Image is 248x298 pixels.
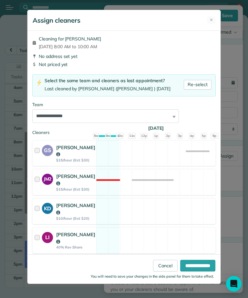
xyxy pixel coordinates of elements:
strong: JM2 [42,174,53,182]
div: No address set yet [32,53,216,60]
h5: Assign cleaners [33,16,80,25]
div: Select the same team and cleaners as last appointment? [45,77,170,84]
strong: [PERSON_NAME] [56,144,95,158]
small: You will need to save your changes in the side panel for them to take effect. [91,274,214,279]
span: ✕ [210,17,213,23]
span: Cleaning for [PERSON_NAME] [39,36,101,42]
img: lightning-bolt-icon-94e5364df696ac2de96d3a42b8a9ff6ba979493684c50e6bbbcda72601fa0d29.png [36,79,42,86]
strong: GS [42,145,53,154]
strong: [PERSON_NAME] [56,202,95,215]
span: [DATE] 8:00 AM to 10:00 AM [39,43,101,50]
strong: 40% Rev Share [56,245,95,249]
div: Last cleaned by [PERSON_NAME] ([PERSON_NAME] ) [DATE] [45,85,170,92]
div: Cleaners [32,129,216,131]
div: Team [32,102,216,108]
a: Re-select [184,80,212,90]
strong: $15/hour (Est: $30) [56,187,95,192]
strong: $10/hour (Est: $20) [56,216,95,221]
strong: $15/hour (Est: $30) [56,158,95,162]
div: Not priced yet [32,61,216,68]
a: Cancel [153,260,178,271]
strong: KD [42,203,53,212]
strong: LI [42,232,53,241]
strong: [PERSON_NAME] [56,173,95,186]
div: Open Intercom Messenger [226,276,242,292]
strong: [PERSON_NAME] [56,231,95,245]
